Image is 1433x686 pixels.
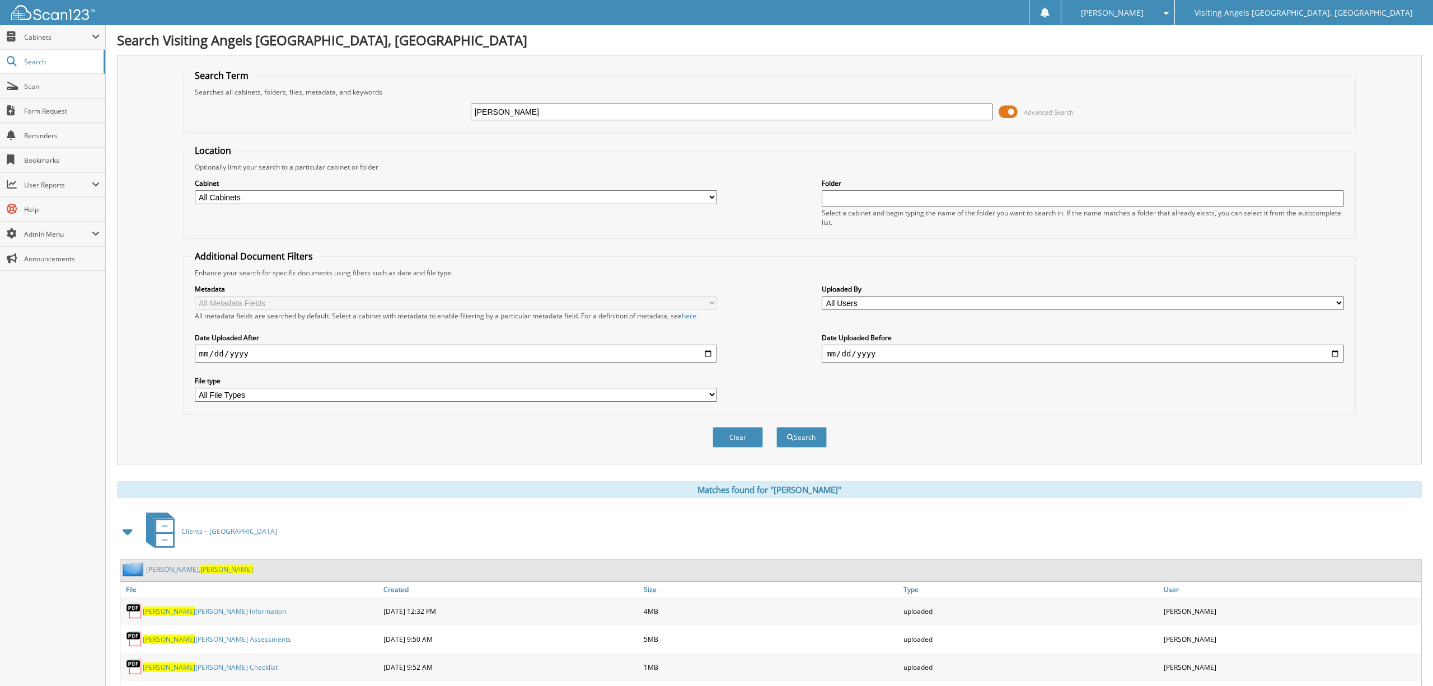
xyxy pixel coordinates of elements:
[143,607,195,616] span: [PERSON_NAME]
[200,565,253,574] span: [PERSON_NAME]
[126,659,143,675] img: PDF.png
[1161,600,1421,622] div: [PERSON_NAME]
[1161,628,1421,650] div: [PERSON_NAME]
[24,131,100,140] span: Reminders
[143,635,195,644] span: [PERSON_NAME]
[822,208,1344,227] div: Select a cabinet and begin typing the name of the folder you want to search in. If the name match...
[120,582,381,597] a: File
[381,628,641,650] div: [DATE] 9:50 AM
[195,284,717,294] label: Metadata
[822,284,1344,294] label: Uploaded By
[195,311,717,321] div: All metadata fields are searched by default. Select a cabinet with metadata to enable filtering b...
[641,628,901,650] div: 5MB
[195,376,717,386] label: File type
[117,481,1422,498] div: Matches found for "[PERSON_NAME]"
[189,162,1350,172] div: Optionally limit your search to a particular cabinet or folder
[641,600,901,622] div: 4MB
[901,582,1161,597] a: Type
[24,254,100,264] span: Announcements
[901,600,1161,622] div: uploaded
[381,600,641,622] div: [DATE] 12:32 PM
[381,656,641,678] div: [DATE] 9:52 AM
[146,565,253,574] a: [PERSON_NAME],[PERSON_NAME]
[641,582,901,597] a: Size
[126,603,143,619] img: PDF.png
[143,607,286,616] a: [PERSON_NAME][PERSON_NAME] Information
[822,178,1344,188] label: Folder
[11,5,95,20] img: scan123-logo-white.svg
[822,333,1344,342] label: Date Uploaded Before
[189,87,1350,97] div: Searches all cabinets, folders, files, metadata, and keywords
[189,144,237,157] legend: Location
[143,662,195,672] span: [PERSON_NAME]
[195,333,717,342] label: Date Uploaded After
[189,69,254,82] legend: Search Term
[776,427,827,448] button: Search
[139,509,277,553] a: Clients – [GEOGRAPHIC_DATA]
[195,178,717,188] label: Cabinet
[1161,656,1421,678] div: [PERSON_NAME]
[381,582,641,597] a: Created
[901,628,1161,650] div: uploaded
[143,635,291,644] a: [PERSON_NAME][PERSON_NAME] Assessments
[1161,582,1421,597] a: User
[24,205,100,214] span: Help
[24,180,92,190] span: User Reports
[143,662,278,672] a: [PERSON_NAME][PERSON_NAME] Checklist
[1024,108,1074,116] span: Advanced Search
[713,427,763,448] button: Clear
[117,31,1422,49] h1: Search Visiting Angels [GEOGRAPHIC_DATA], [GEOGRAPHIC_DATA]
[24,229,92,239] span: Admin Menu
[24,32,92,42] span: Cabinets
[24,156,100,165] span: Bookmarks
[641,656,901,678] div: 1MB
[123,562,146,576] img: folder2.png
[181,527,277,536] span: Clients – [GEOGRAPHIC_DATA]
[1081,10,1144,16] span: [PERSON_NAME]
[822,345,1344,363] input: end
[24,82,100,91] span: Scan
[682,311,696,321] a: here
[24,57,98,67] span: Search
[126,631,143,647] img: PDF.png
[189,250,319,262] legend: Additional Document Filters
[189,268,1350,278] div: Enhance your search for specific documents using filters such as date and file type.
[901,656,1161,678] div: uploaded
[24,106,100,116] span: Form Request
[1195,10,1413,16] span: Visiting Angels [GEOGRAPHIC_DATA], [GEOGRAPHIC_DATA]
[195,345,717,363] input: start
